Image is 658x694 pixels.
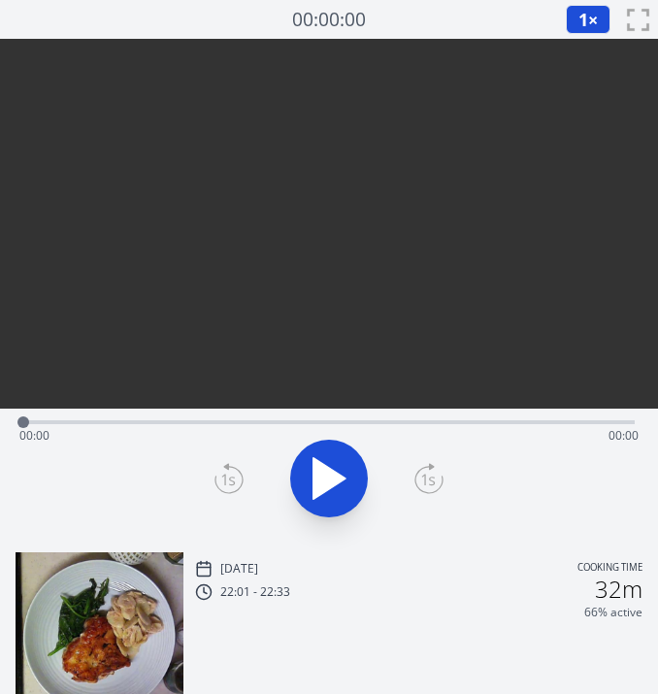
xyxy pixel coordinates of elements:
[609,427,639,444] span: 00:00
[584,605,642,620] p: 66% active
[220,561,258,577] p: [DATE]
[566,5,610,34] button: 1×
[292,6,366,34] a: 00:00:00
[578,8,588,31] span: 1
[595,578,642,601] h2: 32m
[220,584,290,600] p: 22:01 - 22:33
[577,560,642,578] p: Cooking time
